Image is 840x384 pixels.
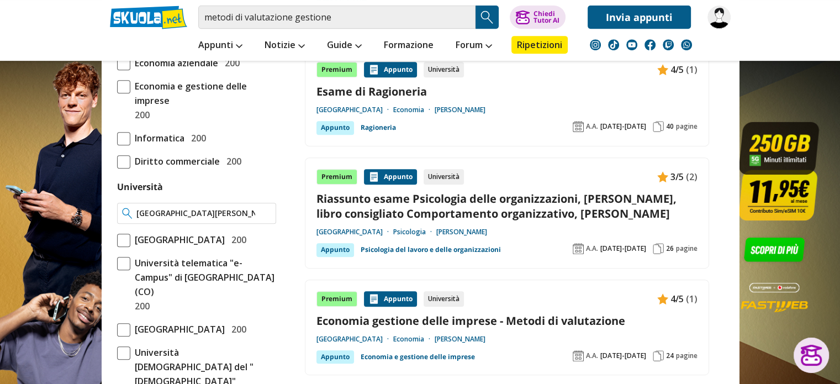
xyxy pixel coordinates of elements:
a: [GEOGRAPHIC_DATA] [316,106,393,114]
div: Chiedi Tutor AI [533,10,559,24]
div: Appunto [364,291,417,307]
a: Economia [393,106,435,114]
a: [GEOGRAPHIC_DATA] [316,228,393,236]
div: Appunto [364,169,417,185]
a: [PERSON_NAME] [435,106,485,114]
span: 200 [227,322,246,336]
img: youtube [626,39,637,50]
span: 200 [130,108,150,122]
img: Appunti contenuto [657,64,668,75]
span: 200 [187,131,206,145]
a: [PERSON_NAME] [436,228,487,236]
a: Ripetizioni [511,36,568,54]
a: Invia appunti [588,6,691,29]
a: Economia gestione delle imprese - Metodi di valutazione [316,313,698,328]
img: Appunti contenuto [657,293,668,304]
div: Università [424,169,464,185]
span: Economia e gestione delle imprese [130,79,276,108]
div: Appunto [316,243,354,256]
img: Appunti contenuto [657,171,668,182]
label: Università [117,181,163,193]
a: Esame di Ragioneria [316,84,698,99]
img: Anno accademico [573,350,584,361]
div: Appunto [316,350,354,364]
img: Appunti contenuto [368,171,379,182]
img: facebook [644,39,656,50]
input: Cerca appunti, riassunti o versioni [198,6,476,29]
a: Economia [393,335,435,344]
span: 4/5 [670,62,684,77]
span: Informatica [130,131,184,145]
img: Pagine [653,243,664,254]
span: 3/5 [670,170,684,184]
span: 4/5 [670,292,684,306]
span: Economia aziendale [130,56,218,70]
a: Notizie [262,36,308,56]
span: Università telematica "e-Campus" di [GEOGRAPHIC_DATA] (CO) [130,256,276,299]
img: Anno accademico [573,243,584,254]
span: A.A. [586,351,598,360]
img: tiktok [608,39,619,50]
div: Premium [316,169,357,185]
img: LeoTom1962 [707,6,731,29]
span: 24 [666,351,674,360]
a: Economia e gestione delle imprese [361,350,475,364]
span: (1) [686,62,698,77]
img: Ricerca universita [122,208,133,219]
span: [GEOGRAPHIC_DATA] [130,322,225,336]
a: Guide [324,36,364,56]
a: [GEOGRAPHIC_DATA] [316,335,393,344]
span: [DATE]-[DATE] [600,244,646,253]
a: Forum [453,36,495,56]
span: 200 [130,299,150,313]
span: [DATE]-[DATE] [600,351,646,360]
span: 40 [666,122,674,131]
img: Appunti contenuto [368,64,379,75]
span: pagine [676,244,698,253]
img: WhatsApp [681,39,692,50]
div: Università [424,291,464,307]
span: 200 [220,56,240,70]
img: instagram [590,39,601,50]
span: Diritto commerciale [130,154,220,169]
a: Formazione [381,36,436,56]
div: Appunto [364,62,417,77]
input: Ricerca universita [136,208,271,219]
div: Appunto [316,121,354,134]
img: Pagine [653,350,664,361]
div: Premium [316,291,357,307]
span: 26 [666,244,674,253]
a: Psicologia del lavoro e delle organizzazioni [361,243,501,256]
img: twitch [663,39,674,50]
span: pagine [676,351,698,360]
span: (2) [686,170,698,184]
img: Pagine [653,121,664,132]
span: [DATE]-[DATE] [600,122,646,131]
span: A.A. [586,244,598,253]
div: Premium [316,62,357,77]
a: Appunti [196,36,245,56]
div: Università [424,62,464,77]
img: Anno accademico [573,121,584,132]
a: Psicologia [393,228,436,236]
button: Search Button [476,6,499,29]
a: Riassunto esame Psicologia delle organizzazioni, [PERSON_NAME], libro consigliato Comportamento o... [316,191,698,221]
img: Cerca appunti, riassunti o versioni [479,9,495,25]
span: (1) [686,292,698,306]
span: 200 [222,154,241,169]
a: [PERSON_NAME] [435,335,485,344]
button: ChiediTutor AI [510,6,566,29]
span: [GEOGRAPHIC_DATA] [130,233,225,247]
a: Ragioneria [361,121,396,134]
span: pagine [676,122,698,131]
span: 200 [227,233,246,247]
img: Appunti contenuto [368,293,379,304]
span: A.A. [586,122,598,131]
